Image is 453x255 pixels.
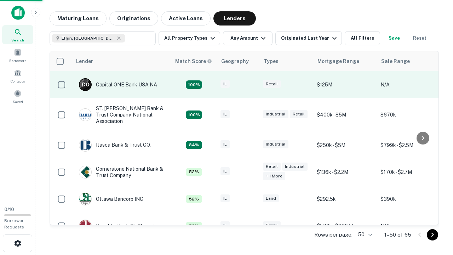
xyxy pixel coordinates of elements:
div: Itasca Bank & Trust CO. [79,139,151,152]
div: IL [220,194,230,203]
div: Cornerstone National Bank & Trust Company [79,166,164,178]
img: picture [79,109,91,121]
a: Search [2,25,33,44]
button: Maturing Loans [50,11,107,25]
td: N/A [377,212,441,239]
td: $170k - $2.7M [377,159,441,186]
iframe: Chat Widget [418,198,453,232]
td: $500k - $880.5k [313,212,377,239]
button: Go to next page [427,229,438,240]
div: Retail [263,221,281,229]
div: IL [220,167,230,175]
p: Rows per page: [314,231,352,239]
span: Borrowers [9,58,26,63]
div: Capitalize uses an advanced AI algorithm to match your search with the best lender. The match sco... [186,80,202,89]
a: Contacts [2,66,33,85]
div: Mortgage Range [317,57,359,66]
td: $125M [313,71,377,98]
div: Sale Range [381,57,410,66]
div: Geography [221,57,249,66]
th: Geography [217,51,259,71]
th: Mortgage Range [313,51,377,71]
td: N/A [377,71,441,98]
div: Capitalize uses an advanced AI algorithm to match your search with the best lender. The match sco... [186,222,202,230]
h6: Match Score [175,57,211,65]
div: Land [263,194,279,203]
td: $292.5k [313,186,377,212]
th: Lender [72,51,171,71]
button: Lenders [213,11,256,25]
span: Contacts [11,78,25,84]
div: Industrial [282,163,308,171]
div: IL [220,80,230,88]
p: C O [82,81,89,89]
div: ST. [PERSON_NAME] Bank & Trust Company, National Association [79,105,164,125]
th: Types [259,51,313,71]
img: picture [79,166,91,178]
div: 50 [355,229,373,240]
div: Capital ONE Bank USA NA [79,78,157,91]
div: Capitalize uses an advanced AI algorithm to match your search with the best lender. The match sco... [175,57,212,65]
div: Capitalize uses an advanced AI algorithm to match your search with the best lender. The match sco... [186,168,202,176]
div: Originated Last Year [281,34,339,42]
button: Any Amount [223,31,273,45]
p: 1–50 of 65 [384,231,411,239]
div: Types [264,57,279,66]
div: IL [220,110,230,118]
td: $799k - $2.5M [377,132,441,159]
a: Borrowers [2,46,33,65]
div: Industrial [263,140,288,148]
img: picture [79,139,91,151]
th: Sale Range [377,51,441,71]
img: picture [79,220,91,232]
div: Capitalize uses an advanced AI algorithm to match your search with the best lender. The match sco... [186,195,202,203]
td: $136k - $2.2M [313,159,377,186]
button: Originations [109,11,158,25]
span: Elgin, [GEOGRAPHIC_DATA], [GEOGRAPHIC_DATA] [62,35,115,41]
span: Saved [13,99,23,104]
div: Republic Bank Of Chicago [79,220,156,232]
td: $670k [377,98,441,132]
div: Industrial [263,110,288,118]
div: Retail [290,110,308,118]
div: IL [220,140,230,148]
button: Originated Last Year [275,31,342,45]
button: Active Loans [161,11,211,25]
img: picture [79,193,91,205]
div: Retail [263,163,281,171]
th: Capitalize uses an advanced AI algorithm to match your search with the best lender. The match sco... [171,51,217,71]
div: Ottawa Bancorp INC [79,193,143,205]
button: Save your search to get updates of matches that match your search criteria. [383,31,406,45]
div: Capitalize uses an advanced AI algorithm to match your search with the best lender. The match sco... [186,141,202,149]
div: Lender [76,57,93,66]
span: Search [11,37,24,43]
span: 0 / 10 [4,207,14,212]
div: Retail [263,80,281,88]
div: IL [220,221,230,229]
span: Borrower Requests [4,218,24,229]
td: $390k [377,186,441,212]
button: All Property Types [159,31,220,45]
div: + 1 more [263,172,285,180]
td: $400k - $5M [313,98,377,132]
div: Capitalize uses an advanced AI algorithm to match your search with the best lender. The match sco... [186,110,202,119]
a: Saved [2,87,33,106]
td: $250k - $5M [313,132,377,159]
img: capitalize-icon.png [11,6,25,20]
button: All Filters [345,31,380,45]
button: Reset [408,31,431,45]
